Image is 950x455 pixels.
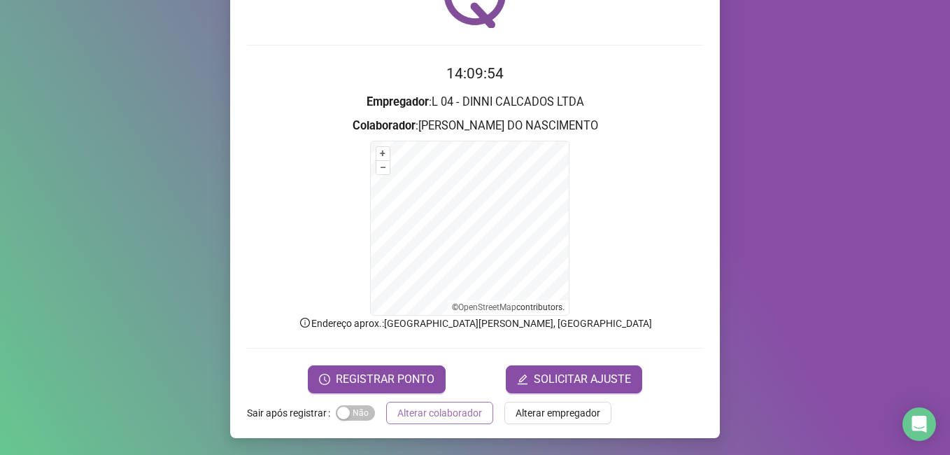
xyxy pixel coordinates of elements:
[452,302,565,312] li: © contributors.
[247,402,336,424] label: Sair após registrar
[376,161,390,174] button: –
[247,93,703,111] h3: : L 04 - DINNI CALCADOS LTDA
[386,402,493,424] button: Alterar colaborador
[319,374,330,385] span: clock-circle
[517,374,528,385] span: edit
[247,117,703,135] h3: : [PERSON_NAME] DO NASCIMENTO
[367,95,429,108] strong: Empregador
[516,405,600,421] span: Alterar empregador
[504,402,611,424] button: Alterar empregador
[506,365,642,393] button: editSOLICITAR AJUSTE
[446,65,504,82] time: 14:09:54
[247,316,703,331] p: Endereço aprox. : [GEOGRAPHIC_DATA][PERSON_NAME], [GEOGRAPHIC_DATA]
[534,371,631,388] span: SOLICITAR AJUSTE
[458,302,516,312] a: OpenStreetMap
[308,365,446,393] button: REGISTRAR PONTO
[397,405,482,421] span: Alterar colaborador
[336,371,434,388] span: REGISTRAR PONTO
[376,147,390,160] button: +
[902,407,936,441] div: Open Intercom Messenger
[353,119,416,132] strong: Colaborador
[299,316,311,329] span: info-circle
